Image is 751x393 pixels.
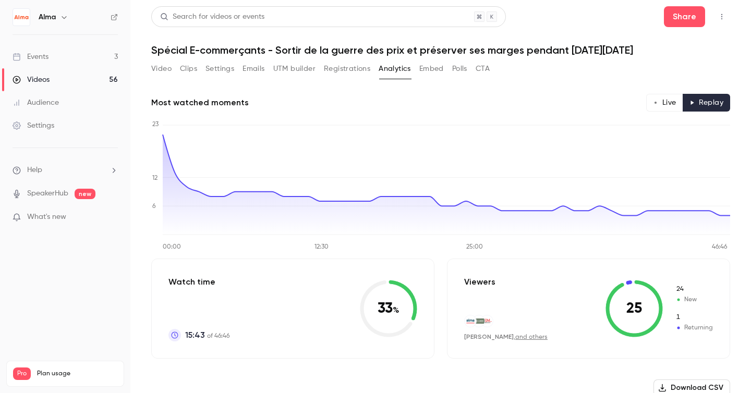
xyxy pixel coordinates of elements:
p: Viewers [464,276,495,288]
p: of 46:46 [185,329,229,341]
tspan: 12 [152,175,158,181]
button: Top Bar Actions [713,8,730,25]
span: Plan usage [37,370,117,378]
button: Replay [683,94,730,112]
tspan: 25:00 [466,244,483,250]
img: Alma [13,9,30,26]
h1: Spécial E-commerçants - Sortir de la guerre des prix et préserver ses marges pendant [DATE][DATE] [151,44,730,56]
span: new [75,189,95,199]
div: Audience [13,97,59,108]
div: Events [13,52,49,62]
button: Clips [180,60,197,77]
span: Returning [675,313,713,322]
button: Live [646,94,683,112]
li: help-dropdown-opener [13,165,118,176]
button: CTA [476,60,490,77]
tspan: 6 [152,203,156,210]
span: New [675,295,713,304]
iframe: Noticeable Trigger [105,213,118,222]
button: Settings [205,60,234,77]
button: Embed [419,60,444,77]
div: , [464,333,548,341]
button: Registrations [324,60,370,77]
div: Settings [13,120,54,131]
tspan: 23 [152,121,159,128]
img: elgauchoarg.fr [473,318,484,324]
span: Pro [13,367,31,380]
button: Polls [452,60,467,77]
span: [PERSON_NAME] [464,333,514,340]
a: and others [515,334,548,340]
p: Watch time [168,276,229,288]
tspan: 46:46 [712,244,728,250]
button: UTM builder [273,60,316,77]
img: getalma.eu [465,315,476,327]
span: Help [27,165,42,176]
button: Video [151,60,172,77]
h2: Most watched moments [151,96,249,109]
span: What's new [27,212,66,223]
button: Emails [243,60,264,77]
button: Share [664,6,705,27]
span: New [675,285,713,294]
h6: Alma [39,12,56,22]
span: 15:43 [185,329,205,341]
img: emcompagny.fr [481,315,493,327]
div: Videos [13,75,50,85]
div: Search for videos or events [160,11,264,22]
span: Returning [675,323,713,333]
button: Analytics [379,60,411,77]
tspan: 00:00 [163,244,181,250]
tspan: 12:30 [314,244,329,250]
a: SpeakerHub [27,188,68,199]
